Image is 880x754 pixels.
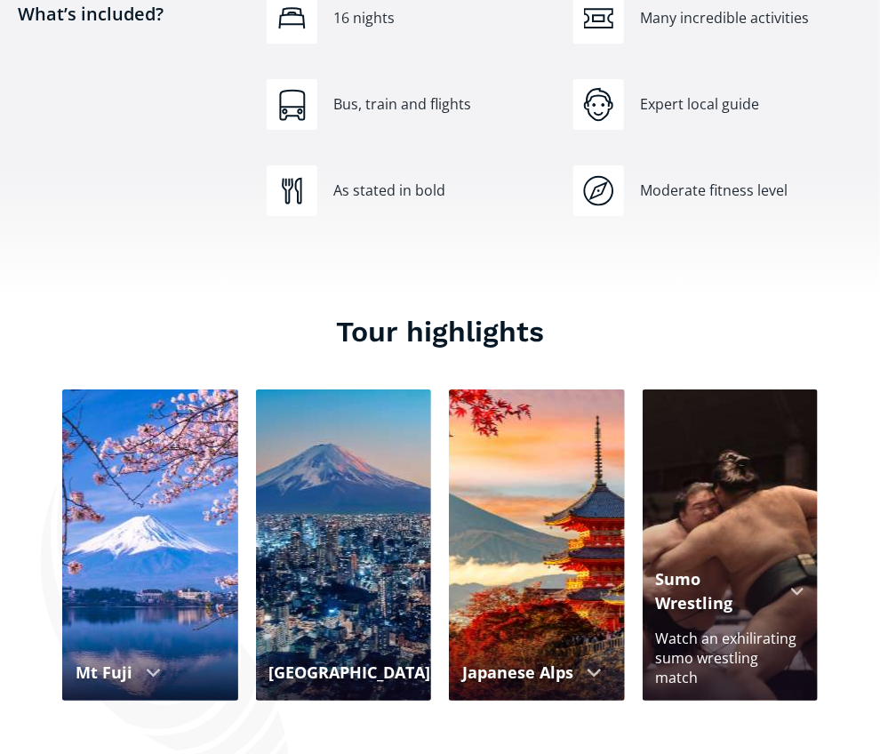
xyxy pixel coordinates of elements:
[656,629,805,687] div: Watch an exhilirating sumo wrestling match
[333,9,556,28] div: 16 nights
[640,9,862,28] div: Many incredible activities
[640,181,862,201] div: Moderate fitness level
[18,2,249,180] h4: What’s included?
[640,95,862,115] div: Expert local guide
[656,567,777,615] div: Sumo Wrestling
[269,661,431,685] div: [GEOGRAPHIC_DATA]
[333,95,556,115] div: Bus, train and flights
[76,698,225,737] div: See Japans most iconic sight
[76,661,132,685] div: Mt Fuji
[18,314,862,349] h3: Tour highlights
[333,181,556,201] div: As stated in bold
[462,661,573,685] div: Japanese Alps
